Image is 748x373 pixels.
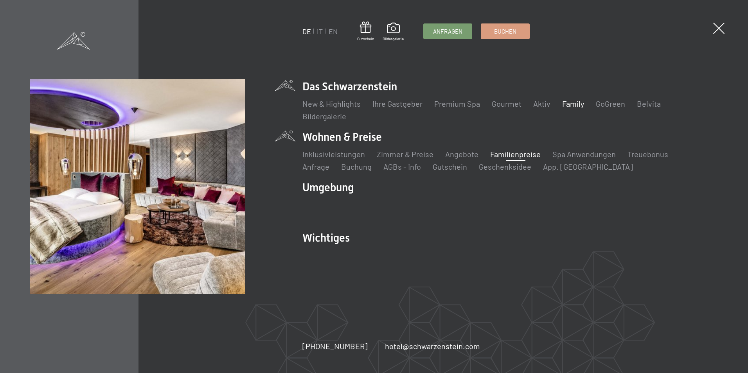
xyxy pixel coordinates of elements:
a: Belvita [637,99,661,108]
span: Gutschein [357,36,374,41]
a: Buchung [341,162,372,171]
a: AGBs - Info [383,162,421,171]
a: Gutschein [357,22,374,41]
a: hotel@schwarzenstein.com [385,341,480,351]
a: Geschenksidee [479,162,531,171]
a: Zimmer & Preise [377,149,433,159]
a: GoGreen [596,99,625,108]
a: Aktiv [533,99,550,108]
a: [PHONE_NUMBER] [302,341,368,351]
a: App. [GEOGRAPHIC_DATA] [543,162,633,171]
span: [PHONE_NUMBER] [302,341,368,351]
a: Familienpreise [490,149,541,159]
span: Buchen [494,27,516,36]
a: DE [302,27,311,36]
a: Anfragen [424,24,472,39]
a: Buchen [481,24,529,39]
a: Bildergalerie [302,111,346,121]
a: Inklusivleistungen [302,149,365,159]
a: Anfrage [302,162,329,171]
a: Ihre Gastgeber [372,99,423,108]
a: Bildergalerie [383,23,404,41]
a: Gutschein [433,162,467,171]
a: Treuebonus [628,149,668,159]
span: Bildergalerie [383,36,404,41]
a: Premium Spa [434,99,480,108]
a: Family [562,99,584,108]
a: EN [329,27,338,36]
span: Anfragen [433,27,462,36]
a: Gourmet [492,99,521,108]
a: New & Highlights [302,99,361,108]
a: Angebote [445,149,478,159]
a: Spa Anwendungen [552,149,616,159]
a: IT [317,27,323,36]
